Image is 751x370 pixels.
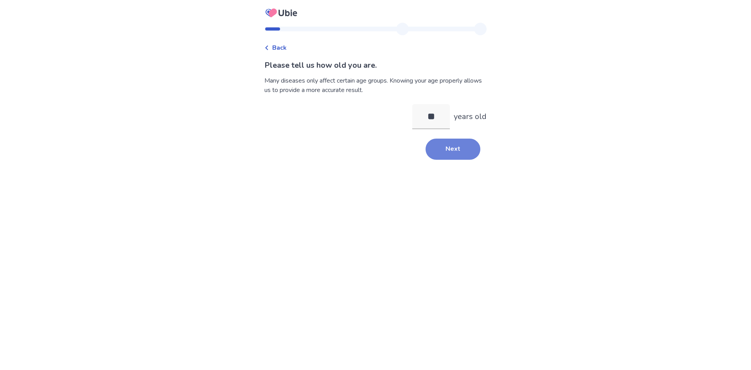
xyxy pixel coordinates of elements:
p: Please tell us how old you are. [264,60,487,71]
div: Many diseases only affect certain age groups. Knowing your age properly allows us to provide a mo... [264,76,487,95]
p: years old [454,111,487,123]
button: Next [426,139,480,160]
span: Back [272,43,287,52]
input: years old [412,104,450,129]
